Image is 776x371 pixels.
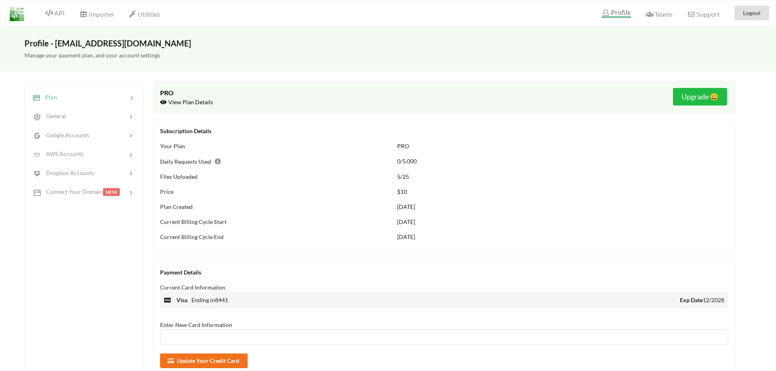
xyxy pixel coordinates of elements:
[160,88,444,98] div: PRO
[41,188,103,195] span: Connect Your Domain
[397,188,407,195] span: $10
[160,353,248,368] button: Update Your Credit Card
[41,150,84,157] span: AWS Accounts
[41,169,94,176] span: Dropbox Accounts
[160,321,728,329] div: Enter New Card Information
[160,187,387,196] div: Price
[397,143,409,149] span: PRO
[397,218,415,225] span: [DATE]
[680,296,724,304] span: 12/2028
[160,172,387,181] div: Files Uploaded
[160,142,387,150] div: Your Plan
[24,52,752,59] h5: Manage your payment plan, and your account settings
[160,233,387,241] div: Current Billing Cycle End
[397,158,417,165] span: 0/5,000
[176,296,187,303] b: visa
[709,92,719,101] span: smile
[79,10,114,18] span: Importer
[687,11,719,18] span: Support
[40,94,57,101] span: Plan
[680,296,703,303] b: Exp Date
[129,10,160,18] span: Utilities
[160,157,387,166] div: Daily Requests Used
[397,203,415,210] span: [DATE]
[397,233,415,240] span: [DATE]
[24,38,752,48] h3: Profile - [EMAIL_ADDRESS][DOMAIN_NAME]
[160,127,211,134] span: Subscription Details
[41,112,66,119] span: General
[160,99,213,105] span: View Plan Details
[160,217,387,226] div: Current Billing Cycle Start
[646,10,673,18] span: Teams
[103,188,120,196] span: NEW
[734,6,769,20] button: Logout
[673,88,727,105] button: Upgradesmile
[160,283,728,292] div: Current Card Information
[681,92,719,101] h5: Upgrade
[160,202,387,211] div: Plan Created
[45,9,65,17] span: API
[160,269,201,276] span: Payment Details
[163,334,728,340] iframe: Secure card payment input frame
[10,7,24,21] img: LogoIcon.png
[602,9,631,16] span: Profile
[41,132,89,138] span: Google Accounts
[191,296,228,303] span: Ending in 8441
[397,173,409,180] span: 5/25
